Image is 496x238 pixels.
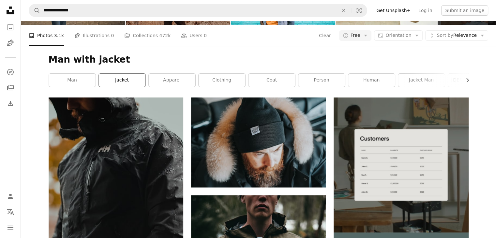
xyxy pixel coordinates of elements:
[191,97,326,187] img: a man with a beard wearing a black hat
[111,32,114,39] span: 0
[4,21,17,34] a: Photos
[4,190,17,203] a: Log in / Sign up
[4,81,17,94] a: Collections
[4,97,17,110] a: Download History
[351,4,367,17] button: Visual search
[49,74,96,87] a: man
[199,74,245,87] a: clothing
[348,74,395,87] a: human
[49,54,469,66] h1: Man with jacket
[437,33,453,38] span: Sort by
[4,221,17,234] button: Menu
[461,74,469,87] button: scroll list to the right
[181,25,207,46] a: Users 0
[29,4,40,17] button: Search Unsplash
[374,30,423,41] button: Orientation
[29,4,367,17] form: Find visuals sitewide
[49,196,183,201] a: a man wearing a black jacket and a black hat
[372,5,414,16] a: Get Unsplash+
[448,74,495,87] a: [DEMOGRAPHIC_DATA]
[339,30,372,41] button: Free
[334,97,468,232] img: file-1747939376688-baf9a4a454ffimage
[4,66,17,79] a: Explore
[385,33,411,38] span: Orientation
[398,74,445,87] a: jacket man
[74,25,114,46] a: Illustrations 0
[414,5,436,16] a: Log in
[4,205,17,218] button: Language
[298,74,345,87] a: person
[159,32,171,39] span: 472k
[425,30,488,41] button: Sort byRelevance
[191,139,326,145] a: a man with a beard wearing a black hat
[441,5,488,16] button: Submit an image
[351,32,360,39] span: Free
[437,32,477,39] span: Relevance
[204,32,207,39] span: 0
[124,25,171,46] a: Collections 472k
[4,4,17,18] a: Home — Unsplash
[319,30,331,41] button: Clear
[337,4,351,17] button: Clear
[99,74,145,87] a: jacket
[149,74,195,87] a: apparel
[248,74,295,87] a: coat
[4,37,17,50] a: Illustrations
